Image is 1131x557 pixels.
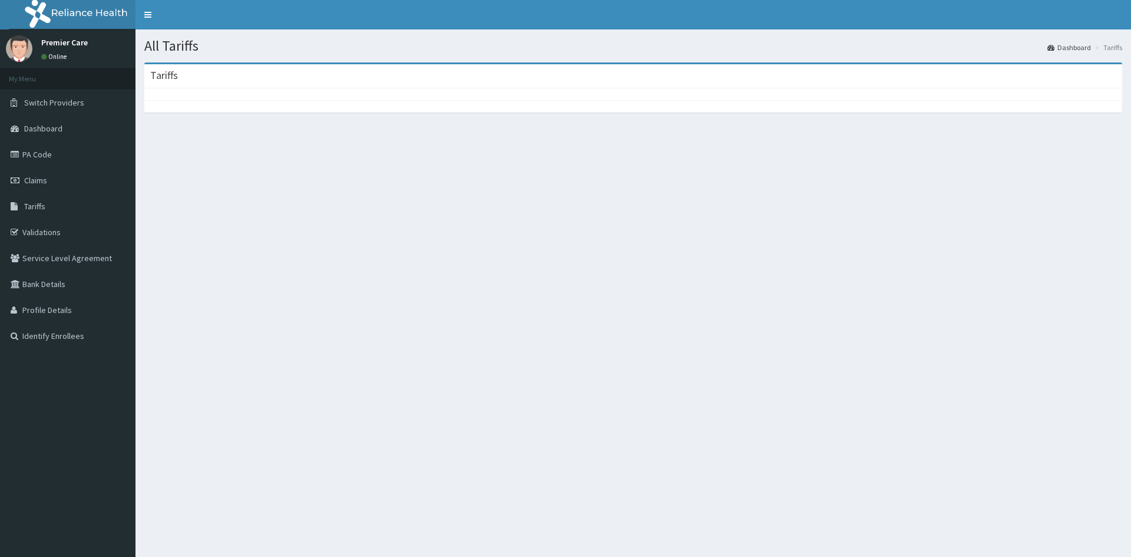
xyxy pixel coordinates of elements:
[24,97,84,108] span: Switch Providers
[24,175,47,186] span: Claims
[150,70,178,81] h3: Tariffs
[1047,42,1091,52] a: Dashboard
[6,35,32,62] img: User Image
[144,38,1122,54] h1: All Tariffs
[24,123,62,134] span: Dashboard
[41,52,70,61] a: Online
[1092,42,1122,52] li: Tariffs
[24,201,45,212] span: Tariffs
[41,38,88,47] p: Premier Care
